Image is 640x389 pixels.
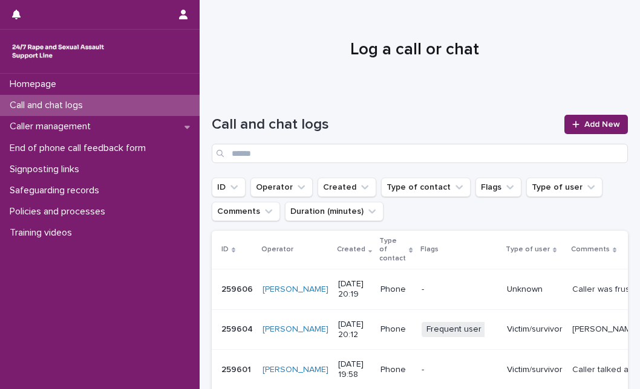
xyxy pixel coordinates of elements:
p: [DATE] 20:12 [338,320,371,340]
p: [DATE] 19:58 [338,359,371,380]
p: Signposting links [5,164,89,175]
p: Phone [380,365,411,375]
p: 259606 [221,282,255,295]
img: rhQMoQhaT3yELyF149Cw [10,39,106,63]
a: [PERSON_NAME] [263,285,328,295]
h1: Log a call or chat [212,40,618,60]
p: Homepage [5,79,66,90]
p: Victim/survivor [507,365,563,375]
button: Created [318,178,376,197]
p: ID [221,243,229,256]
p: [DATE] 20:19 [338,279,371,300]
button: Operator [250,178,313,197]
input: Search [212,144,628,163]
span: Frequent user [422,322,486,337]
p: - [422,365,497,375]
p: Type of user [506,243,550,256]
a: [PERSON_NAME] [263,365,328,375]
button: Duration (minutes) [285,202,384,221]
p: Type of contact [379,234,406,265]
p: Operator [261,243,293,256]
span: Add New [584,120,620,129]
p: 259601 [221,362,253,375]
a: Add New [564,115,628,134]
p: Phone [380,285,411,295]
button: Flags [475,178,521,197]
p: Call and chat logs [5,100,93,111]
p: Training videos [5,227,82,239]
p: Flags [420,243,439,256]
button: Type of user [526,178,602,197]
p: Unknown [507,285,563,295]
p: Policies and processes [5,206,115,217]
button: ID [212,178,246,197]
p: End of phone call feedback form [5,143,155,154]
p: Created [337,243,365,256]
p: Victim/survivor [507,324,563,335]
button: Comments [212,202,280,221]
p: Phone [380,324,411,335]
p: - [422,285,497,295]
p: Caller management [5,121,100,132]
p: Safeguarding records [5,185,109,196]
h1: Call and chat logs [212,116,557,133]
p: 259604 [221,322,255,335]
button: Type of contact [381,178,471,197]
p: Comments [571,243,610,256]
a: [PERSON_NAME] [263,324,328,335]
